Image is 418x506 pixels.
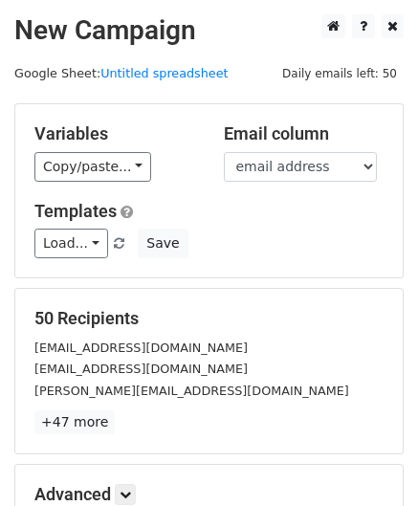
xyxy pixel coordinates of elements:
[14,66,229,80] small: Google Sheet:
[34,384,349,398] small: [PERSON_NAME][EMAIL_ADDRESS][DOMAIN_NAME]
[34,308,384,329] h5: 50 Recipients
[34,484,384,505] h5: Advanced
[34,152,151,182] a: Copy/paste...
[34,123,195,144] h5: Variables
[224,123,385,144] h5: Email column
[275,63,404,84] span: Daily emails left: 50
[100,66,228,80] a: Untitled spreadsheet
[14,14,404,47] h2: New Campaign
[34,410,115,434] a: +47 more
[34,341,248,355] small: [EMAIL_ADDRESS][DOMAIN_NAME]
[34,362,248,376] small: [EMAIL_ADDRESS][DOMAIN_NAME]
[275,66,404,80] a: Daily emails left: 50
[34,229,108,258] a: Load...
[34,201,117,221] a: Templates
[138,229,187,258] button: Save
